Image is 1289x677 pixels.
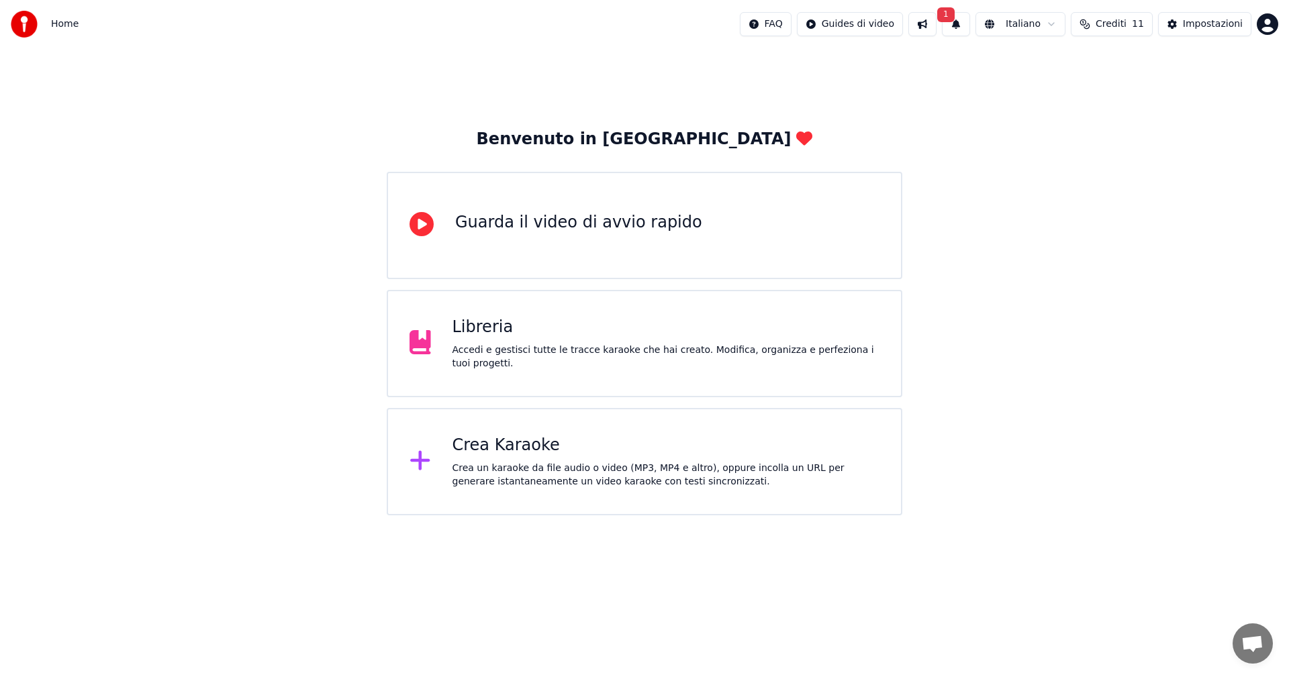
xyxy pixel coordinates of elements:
[452,435,880,456] div: Crea Karaoke
[452,462,880,488] div: Crea un karaoke da file audio o video (MP3, MP4 e altro), oppure incolla un URL per generare ista...
[942,12,970,36] button: 1
[1233,623,1273,664] a: Aprire la chat
[1096,17,1127,31] span: Crediti
[477,129,813,150] div: Benvenuto in [GEOGRAPHIC_DATA]
[452,317,880,338] div: Libreria
[1071,12,1153,36] button: Crediti11
[1158,12,1251,36] button: Impostazioni
[51,17,79,31] nav: breadcrumb
[1183,17,1243,31] div: Impostazioni
[452,344,880,370] div: Accedi e gestisci tutte le tracce karaoke che hai creato. Modifica, organizza e perfeziona i tuoi...
[455,212,702,233] div: Guarda il video di avvio rapido
[1132,17,1144,31] span: 11
[11,11,38,38] img: youka
[740,12,792,36] button: FAQ
[797,12,903,36] button: Guides di video
[937,7,955,22] span: 1
[51,17,79,31] span: Home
